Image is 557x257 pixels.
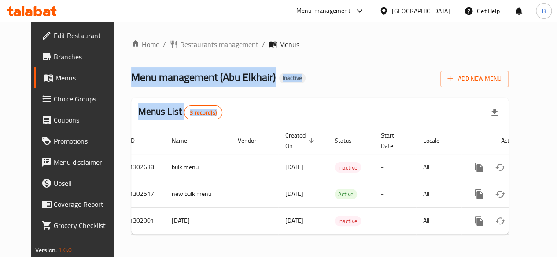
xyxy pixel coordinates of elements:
[131,67,276,87] span: Menu management ( Abu Elkhair )
[170,39,258,50] a: Restaurants management
[440,71,509,87] button: Add New Menu
[285,215,303,226] span: [DATE]
[416,181,461,207] td: All
[279,74,306,82] span: Inactive
[122,154,165,181] td: 1302638
[238,135,268,146] span: Vendor
[131,39,509,50] nav: breadcrumb
[55,72,117,83] span: Menus
[416,207,461,234] td: All
[374,154,416,181] td: -
[392,6,450,16] div: [GEOGRAPHIC_DATA]
[374,181,416,207] td: -
[484,102,505,123] div: Export file
[129,135,146,146] span: ID
[122,181,165,207] td: 1302517
[54,94,117,104] span: Choice Groups
[165,207,231,234] td: [DATE]
[54,199,117,210] span: Coverage Report
[34,67,124,88] a: Menus
[490,184,511,205] button: Change Status
[490,210,511,232] button: Change Status
[381,130,406,151] span: Start Date
[34,152,124,173] a: Menu disclaimer
[542,6,546,16] span: B
[335,163,361,173] span: Inactive
[138,105,222,119] h2: Menus List
[34,46,124,67] a: Branches
[296,6,350,16] div: Menu-management
[262,39,265,50] li: /
[34,194,124,215] a: Coverage Report
[423,135,451,146] span: Locale
[54,136,117,146] span: Promotions
[54,157,117,167] span: Menu disclaimer
[335,189,357,199] div: Active
[184,109,222,117] span: 3 record(s)
[131,39,159,50] a: Home
[54,220,117,231] span: Grocery Checklist
[122,207,165,234] td: 1302001
[34,109,124,130] a: Coupons
[468,157,490,178] button: more
[165,181,231,207] td: new bulk menu
[447,73,502,84] span: Add New Menu
[279,39,299,50] span: Menus
[335,216,361,226] span: Inactive
[34,173,124,194] a: Upsell
[54,115,117,125] span: Coupons
[416,154,461,181] td: All
[163,39,166,50] li: /
[468,210,490,232] button: more
[35,244,57,256] span: Version:
[184,105,222,119] div: Total records count
[54,30,117,41] span: Edit Restaurant
[335,162,361,173] div: Inactive
[34,25,124,46] a: Edit Restaurant
[172,135,199,146] span: Name
[34,130,124,152] a: Promotions
[34,88,124,109] a: Choice Groups
[285,188,303,199] span: [DATE]
[468,184,490,205] button: more
[374,207,416,234] td: -
[180,39,258,50] span: Restaurants management
[285,161,303,173] span: [DATE]
[285,130,317,151] span: Created On
[335,135,363,146] span: Status
[335,189,357,199] span: Active
[54,51,117,62] span: Branches
[58,244,72,256] span: 1.0.0
[165,154,231,181] td: bulk menu
[34,215,124,236] a: Grocery Checklist
[54,178,117,188] span: Upsell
